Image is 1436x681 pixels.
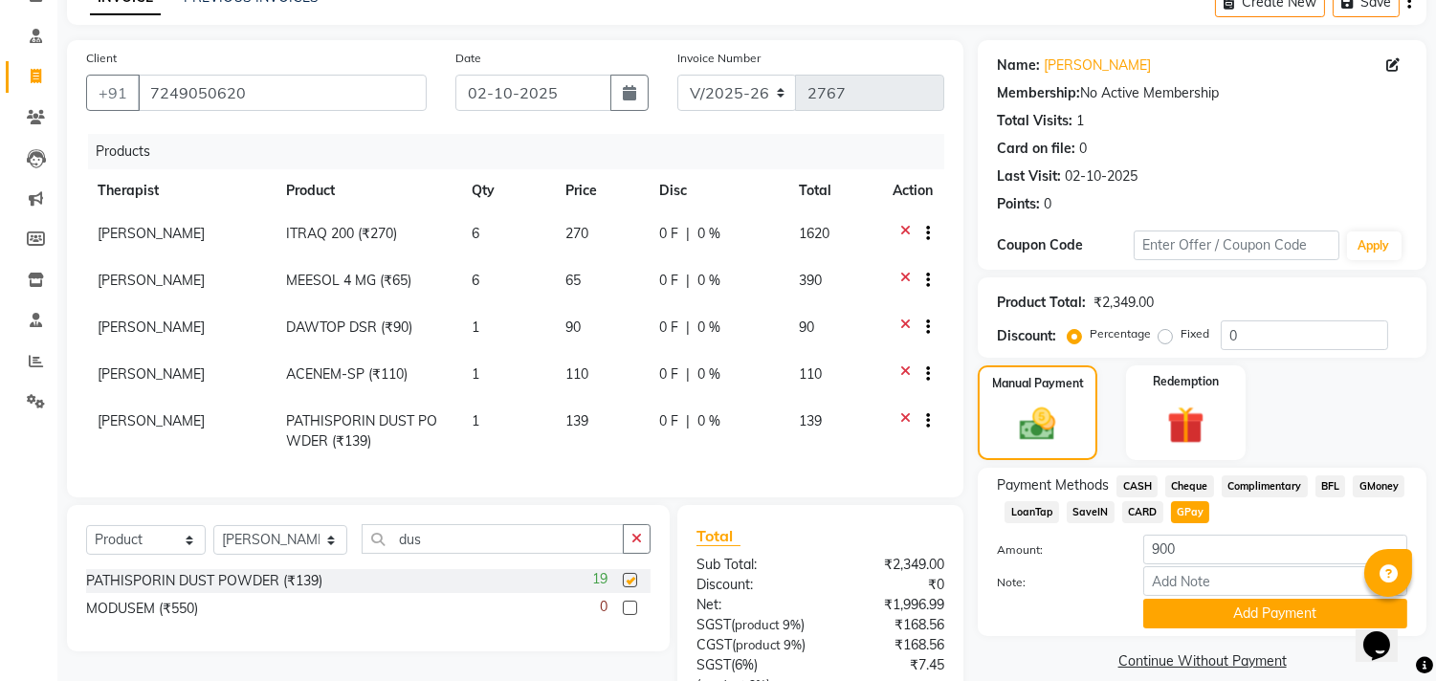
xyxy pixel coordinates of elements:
[455,50,481,67] label: Date
[1122,501,1163,523] span: CARD
[1090,325,1151,342] label: Percentage
[1044,194,1051,214] div: 0
[1143,566,1407,596] input: Add Note
[286,272,411,289] span: MEESOL 4 MG (₹65)
[682,595,821,615] div: Net:
[997,326,1056,346] div: Discount:
[565,225,588,242] span: 270
[821,555,960,575] div: ₹2,349.00
[286,225,397,242] span: ITRAQ 200 (₹270)
[98,272,205,289] span: [PERSON_NAME]
[982,651,1423,671] a: Continue Without Payment
[86,75,140,111] button: +91
[659,224,678,244] span: 0 F
[799,365,822,383] span: 110
[1222,475,1308,497] span: Complimentary
[1143,599,1407,628] button: Add Payment
[86,571,322,591] div: PATHISPORIN DUST POWDER (₹139)
[997,139,1075,159] div: Card on file:
[983,574,1129,591] label: Note:
[1076,111,1084,131] div: 1
[997,235,1134,255] div: Coupon Code
[997,83,1080,103] div: Membership:
[997,111,1072,131] div: Total Visits:
[98,412,205,429] span: [PERSON_NAME]
[1353,475,1404,497] span: GMoney
[286,412,437,450] span: PATHISPORIN DUST POWDER (₹139)
[686,224,690,244] span: |
[1094,293,1154,313] div: ₹2,349.00
[799,412,822,429] span: 139
[821,575,960,595] div: ₹0
[286,365,408,383] span: ACENEM-SP (₹110)
[1143,535,1407,564] input: Amount
[138,75,427,111] input: Search by Name/Mobile/Email/Code
[472,365,479,383] span: 1
[783,617,801,632] span: 9%
[286,319,412,336] span: DAWTOP DSR (₹90)
[821,635,960,655] div: ₹168.56
[735,617,780,632] span: product
[659,411,678,431] span: 0 F
[686,318,690,338] span: |
[736,637,781,652] span: product
[592,569,608,589] span: 19
[697,271,720,291] span: 0 %
[784,637,802,652] span: 9%
[472,319,479,336] span: 1
[697,318,720,338] span: 0 %
[565,412,588,429] span: 139
[997,194,1040,214] div: Points:
[1165,475,1214,497] span: Cheque
[1347,231,1402,260] button: Apply
[1079,139,1087,159] div: 0
[98,319,205,336] span: [PERSON_NAME]
[799,272,822,289] span: 390
[686,364,690,384] span: |
[472,225,479,242] span: 6
[696,526,740,546] span: Total
[659,318,678,338] span: 0 F
[799,225,829,242] span: 1620
[821,595,960,615] div: ₹1,996.99
[1156,402,1216,449] img: _gift.svg
[1005,501,1059,523] span: LoanTap
[600,597,608,617] span: 0
[682,635,821,655] div: ( )
[88,134,959,169] div: Products
[1044,55,1151,76] a: [PERSON_NAME]
[1315,475,1346,497] span: BFL
[696,636,732,653] span: CGST
[1153,373,1219,390] label: Redemption
[1171,501,1210,523] span: GPay
[787,169,881,212] th: Total
[460,169,554,212] th: Qty
[677,50,761,67] label: Invoice Number
[648,169,787,212] th: Disc
[1116,475,1158,497] span: CASH
[682,615,821,635] div: ( )
[1065,166,1138,187] div: 02-10-2025
[1067,501,1115,523] span: SaveIN
[697,411,720,431] span: 0 %
[799,319,814,336] span: 90
[1181,325,1209,342] label: Fixed
[659,364,678,384] span: 0 F
[997,166,1061,187] div: Last Visit:
[565,319,581,336] span: 90
[821,615,960,635] div: ₹168.56
[554,169,648,212] th: Price
[1008,404,1066,445] img: _cash.svg
[992,375,1084,392] label: Manual Payment
[86,169,275,212] th: Therapist
[682,575,821,595] div: Discount:
[697,364,720,384] span: 0 %
[881,169,944,212] th: Action
[997,55,1040,76] div: Name:
[86,599,198,619] div: MODUSEM (₹550)
[275,169,460,212] th: Product
[1356,604,1417,662] iframe: chat widget
[659,271,678,291] span: 0 F
[686,271,690,291] span: |
[682,555,821,575] div: Sub Total:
